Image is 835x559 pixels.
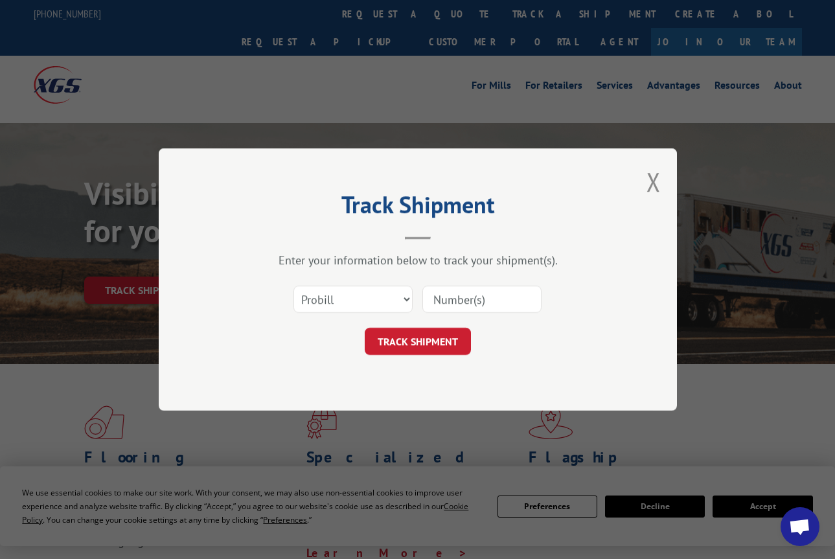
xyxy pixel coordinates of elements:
[422,286,542,313] input: Number(s)
[646,165,661,199] button: Close modal
[365,328,471,355] button: TRACK SHIPMENT
[223,196,612,220] h2: Track Shipment
[223,253,612,268] div: Enter your information below to track your shipment(s).
[781,507,819,546] a: Open chat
